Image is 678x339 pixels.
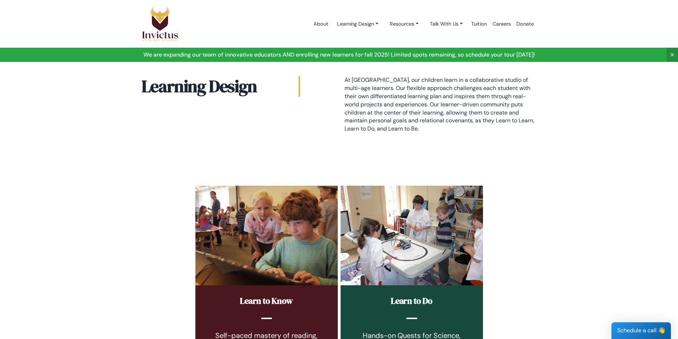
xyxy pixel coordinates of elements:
[468,9,490,39] a: Tuition
[206,296,327,306] h2: Learn to Know
[611,322,671,339] div: Schedule a call 👋
[311,9,331,39] a: About
[142,76,300,97] h2: Learning Design
[142,6,179,42] img: Logo
[490,9,514,39] a: Careers
[331,17,384,31] a: Learning Design
[424,17,468,31] a: Talk With Us
[384,17,424,31] a: Resources
[351,296,472,306] h2: Learn to Do
[345,76,537,133] p: At [GEOGRAPHIC_DATA], our children learn in a collaborative studio of multi-age learners. Our fle...
[514,9,537,39] a: Donate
